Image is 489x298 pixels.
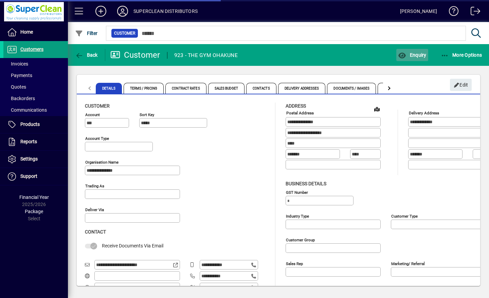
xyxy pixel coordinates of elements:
[7,84,26,90] span: Quotes
[372,104,382,114] a: View on map
[391,261,425,266] mat-label: Marketing/ Referral
[20,122,40,127] span: Products
[444,1,459,23] a: Knowledge Base
[441,52,482,58] span: More Options
[396,49,428,61] button: Enquiry
[112,5,133,17] button: Profile
[96,83,122,94] span: Details
[20,173,37,179] span: Support
[85,103,110,109] span: Customer
[114,30,135,37] span: Customer
[3,151,68,168] a: Settings
[110,50,160,60] div: Customer
[85,229,106,235] span: Contact
[174,50,238,61] div: 923 - THE GYM OHAKUNE
[20,156,38,162] span: Settings
[3,93,68,104] a: Backorders
[466,1,481,23] a: Logout
[286,190,308,194] mat-label: GST Number
[7,96,35,101] span: Backorders
[278,83,326,94] span: Delivery Addresses
[398,52,426,58] span: Enquiry
[378,83,416,94] span: Custom Fields
[208,83,244,94] span: Sales Budget
[85,136,109,141] mat-label: Account Type
[20,139,37,144] span: Reports
[75,31,98,36] span: Filter
[7,73,32,78] span: Payments
[85,207,104,212] mat-label: Deliver via
[20,46,43,52] span: Customers
[391,213,418,218] mat-label: Customer type
[286,237,315,242] mat-label: Customer group
[3,70,68,81] a: Payments
[20,29,33,35] span: Home
[3,168,68,185] a: Support
[85,184,104,188] mat-label: Trading as
[286,213,309,218] mat-label: Industry type
[133,6,198,17] div: SUPERCLEAN DISTRIBUTORS
[140,112,154,117] mat-label: Sort key
[3,116,68,133] a: Products
[286,285,301,290] mat-label: Manager
[165,83,206,94] span: Contract Rates
[7,61,28,67] span: Invoices
[85,160,119,165] mat-label: Organisation name
[75,52,98,58] span: Back
[73,27,99,39] button: Filter
[73,49,99,61] button: Back
[3,58,68,70] a: Invoices
[439,49,484,61] button: More Options
[400,6,437,17] div: [PERSON_NAME]
[68,49,105,61] app-page-header-button: Back
[286,103,306,109] span: Address
[19,194,49,200] span: Financial Year
[3,81,68,93] a: Quotes
[3,104,68,116] a: Communications
[454,79,468,91] span: Edit
[286,261,303,266] mat-label: Sales rep
[450,79,472,91] button: Edit
[3,24,68,41] a: Home
[102,243,163,248] span: Receive Documents Via Email
[90,5,112,17] button: Add
[3,133,68,150] a: Reports
[25,209,43,214] span: Package
[7,107,47,113] span: Communications
[85,112,100,117] mat-label: Account
[327,83,376,94] span: Documents / Images
[391,285,403,290] mat-label: Region
[246,83,276,94] span: Contacts
[124,83,164,94] span: Terms / Pricing
[286,181,326,186] span: Business details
